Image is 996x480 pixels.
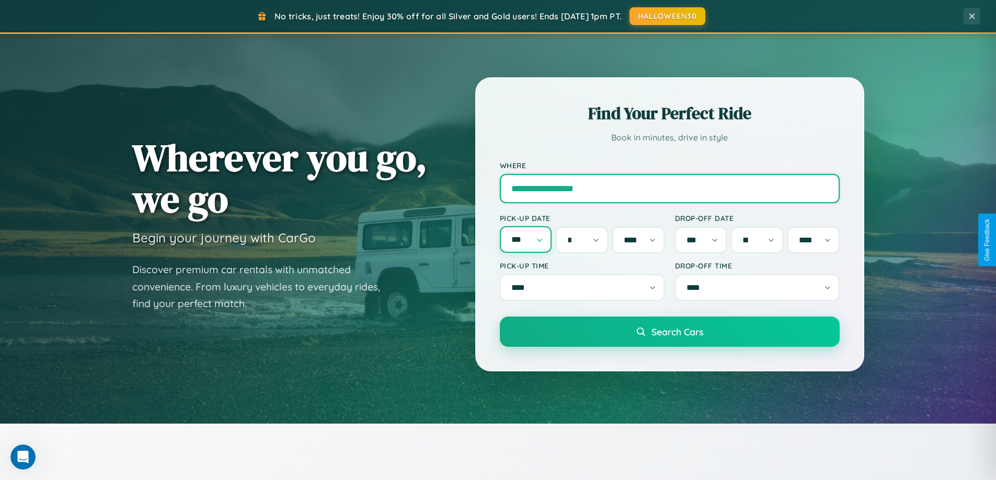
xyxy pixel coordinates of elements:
[500,214,665,223] label: Pick-up Date
[132,230,316,245] h3: Begin your journey with CarGo
[132,137,427,219] h1: Wherever you go, we go
[500,261,665,270] label: Pick-up Time
[629,7,705,25] button: HALLOWEEN30
[500,130,840,145] p: Book in minutes, drive in style
[651,326,703,337] span: Search Cars
[675,214,840,223] label: Drop-off Date
[274,11,622,21] span: No tricks, just treats! Enjoy 30% off for all Silver and Gold users! Ends [DATE] 1pm PT.
[132,261,394,312] p: Discover premium car rentals with unmatched convenience. From luxury vehicles to everyday rides, ...
[675,261,840,270] label: Drop-off Time
[983,219,991,261] div: Give Feedback
[500,102,840,125] h2: Find Your Perfect Ride
[500,161,840,170] label: Where
[10,444,36,470] iframe: Intercom live chat
[500,317,840,347] button: Search Cars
